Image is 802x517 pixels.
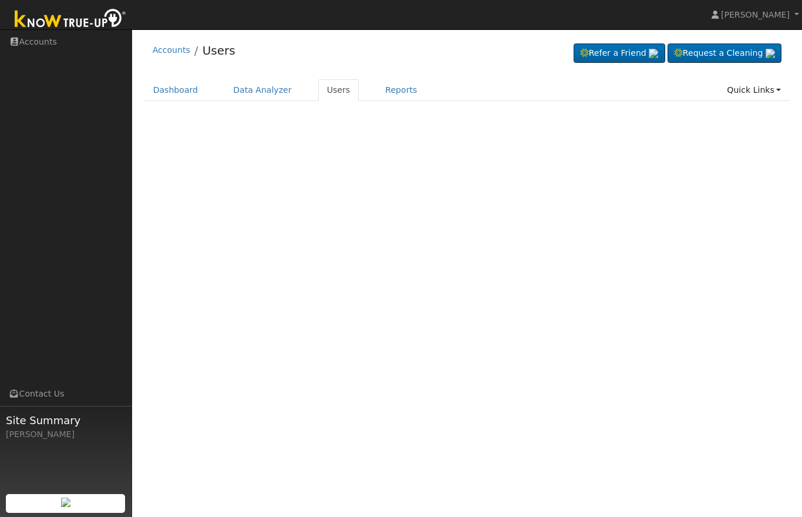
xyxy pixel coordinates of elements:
[61,498,70,507] img: retrieve
[224,79,301,101] a: Data Analyzer
[574,43,665,63] a: Refer a Friend
[718,79,790,101] a: Quick Links
[668,43,781,63] a: Request a Cleaning
[766,49,775,58] img: retrieve
[721,10,790,19] span: [PERSON_NAME]
[6,428,126,441] div: [PERSON_NAME]
[649,49,658,58] img: retrieve
[144,79,207,101] a: Dashboard
[6,412,126,428] span: Site Summary
[203,43,235,58] a: Users
[318,79,359,101] a: Users
[9,6,132,33] img: Know True-Up
[376,79,426,101] a: Reports
[153,45,190,55] a: Accounts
